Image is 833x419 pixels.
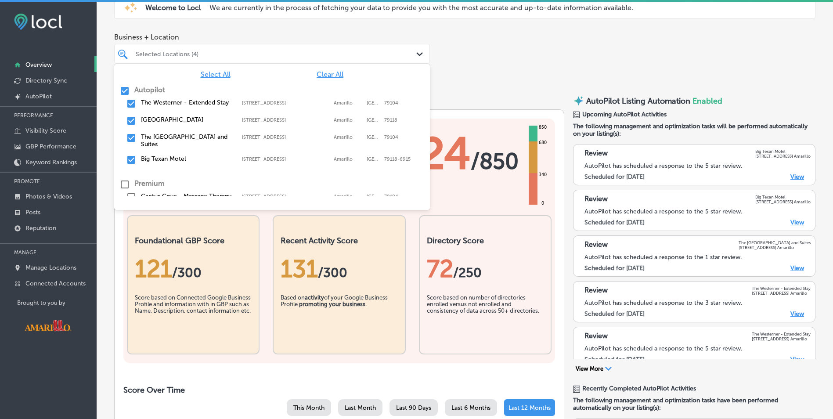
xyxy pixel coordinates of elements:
b: activity [305,294,324,301]
span: Upcoming AutoPilot Activities [582,111,667,118]
p: Reputation [25,224,56,232]
p: GBP Performance [25,143,76,150]
img: Visit Amarillo [17,313,79,338]
p: [STREET_ADDRESS] Amarillo [755,154,811,159]
p: The Westerner - Extended Stay [752,332,811,336]
div: AutoPilot has scheduled a response to the 5 star review. [584,345,811,352]
span: Welcome to Locl [145,4,201,12]
div: AutoPilot has scheduled a response to the 5 star review. [584,208,811,215]
span: Last 6 Months [451,404,490,412]
p: Directory Sync [25,77,67,84]
label: TX [367,117,380,123]
label: 7701 Interstate 40 Access Road [242,117,329,123]
label: Autopilot [134,86,165,94]
a: View [790,219,804,226]
div: Score based on number of directories enrolled versus not enrolled and consistency of data across ... [427,294,544,338]
p: We are currently in the process of fetching your data to provide you with the most accurate and u... [209,4,633,12]
p: The Westerner - Extended Stay [752,286,811,291]
h2: Score Over Time [123,385,555,395]
h2: Foundational GBP Score [135,236,252,246]
h2: Directory Score [427,236,544,246]
div: 680 [537,139,548,146]
label: Amarillo [334,156,362,162]
span: / 850 [471,148,519,174]
img: fda3e92497d09a02dc62c9cd864e3231.png [14,14,62,30]
p: [STREET_ADDRESS] Amarillo [739,245,811,250]
div: 131 [281,254,397,283]
p: Review [584,149,608,159]
label: Big Texan Motel [141,155,233,163]
a: View [790,264,804,272]
label: The Westerner - Extended Stay [141,99,233,106]
p: [STREET_ADDRESS] Amarillo [755,199,811,204]
p: AutoPilot Listing Automation [586,96,690,106]
p: Brought to you by [17,300,97,306]
p: Review [584,286,608,296]
label: Amarillo [334,100,362,106]
label: Scheduled for [DATE] [584,173,645,181]
div: 121 [135,254,252,283]
label: The Cactus Cove Inn and Suites [141,133,233,148]
span: Clear All [317,70,343,79]
label: 2501 E Interstate Dr [242,194,329,199]
p: AutoPilot [25,93,52,100]
p: Manage Locations [25,264,76,271]
p: Overview [25,61,52,69]
span: /250 [453,265,482,281]
p: Big Texan Motel [755,195,811,199]
div: 0 [540,200,546,207]
div: 340 [537,171,548,178]
div: Based on of your Google Business Profile . [281,294,397,338]
span: The following management and optimization tasks have been performed automatically on your listing... [573,397,815,412]
label: Amarillo [334,194,362,199]
p: Review [584,195,608,204]
span: Last 12 Months [508,404,551,412]
span: The following management and optimization tasks will be performed automatically on your listing(s): [573,123,815,137]
p: Visibility Score [25,127,66,134]
label: Premium [134,179,165,188]
label: Amarillo [334,134,362,140]
div: Score based on Connected Google Business Profile and information with in GBP such as Name, Descri... [135,294,252,338]
label: TX [367,134,380,140]
label: 79118 [384,117,397,123]
span: Last 90 Days [396,404,431,412]
label: Scheduled for [DATE] [584,310,645,318]
label: Big Texan Horse Hotel [141,116,233,123]
label: 79104 [384,194,398,199]
span: Business + Location [114,33,430,41]
div: AutoPilot has scheduled a response to the 1 star review. [584,253,811,261]
b: promoting your business [299,301,365,307]
label: 2501 E Interstate 40 Dr [242,134,329,140]
label: 79104 [384,134,398,140]
span: Recently Completed AutoPilot Activities [582,385,696,392]
a: View [790,310,804,318]
label: Cactus Cove - Massage Therapy [141,192,233,200]
label: Scheduled for [DATE] [584,356,645,363]
p: Review [584,240,608,250]
p: Photos & Videos [25,193,72,200]
span: Select All [201,70,231,79]
p: The [GEOGRAPHIC_DATA] and Suites [739,240,811,245]
div: 850 [537,124,548,131]
div: AutoPilot has scheduled a response to the 3 star review. [584,299,811,307]
span: / 300 [172,265,202,281]
div: 72 [427,254,544,283]
span: 324 [395,127,471,180]
a: View [790,173,804,181]
p: [STREET_ADDRESS] Amarillo [752,336,811,341]
p: [STREET_ADDRESS] Amarillo [752,291,811,296]
p: Connected Accounts [25,280,86,287]
label: Scheduled for [DATE] [584,264,645,272]
label: 2501 E Interstate Dr #40 [242,100,329,106]
label: 79104 [384,100,398,106]
a: View [790,356,804,363]
span: This Month [293,404,325,412]
div: AutoPilot has scheduled a response to the 5 star review. [584,162,811,170]
span: Last Month [345,404,376,412]
h2: Recent Activity Score [281,236,397,246]
label: TX [367,156,380,162]
p: Big Texan Motel [755,149,811,154]
label: TX [367,194,380,199]
div: Selected Locations (4) [136,50,417,58]
label: Amarillo [334,117,362,123]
